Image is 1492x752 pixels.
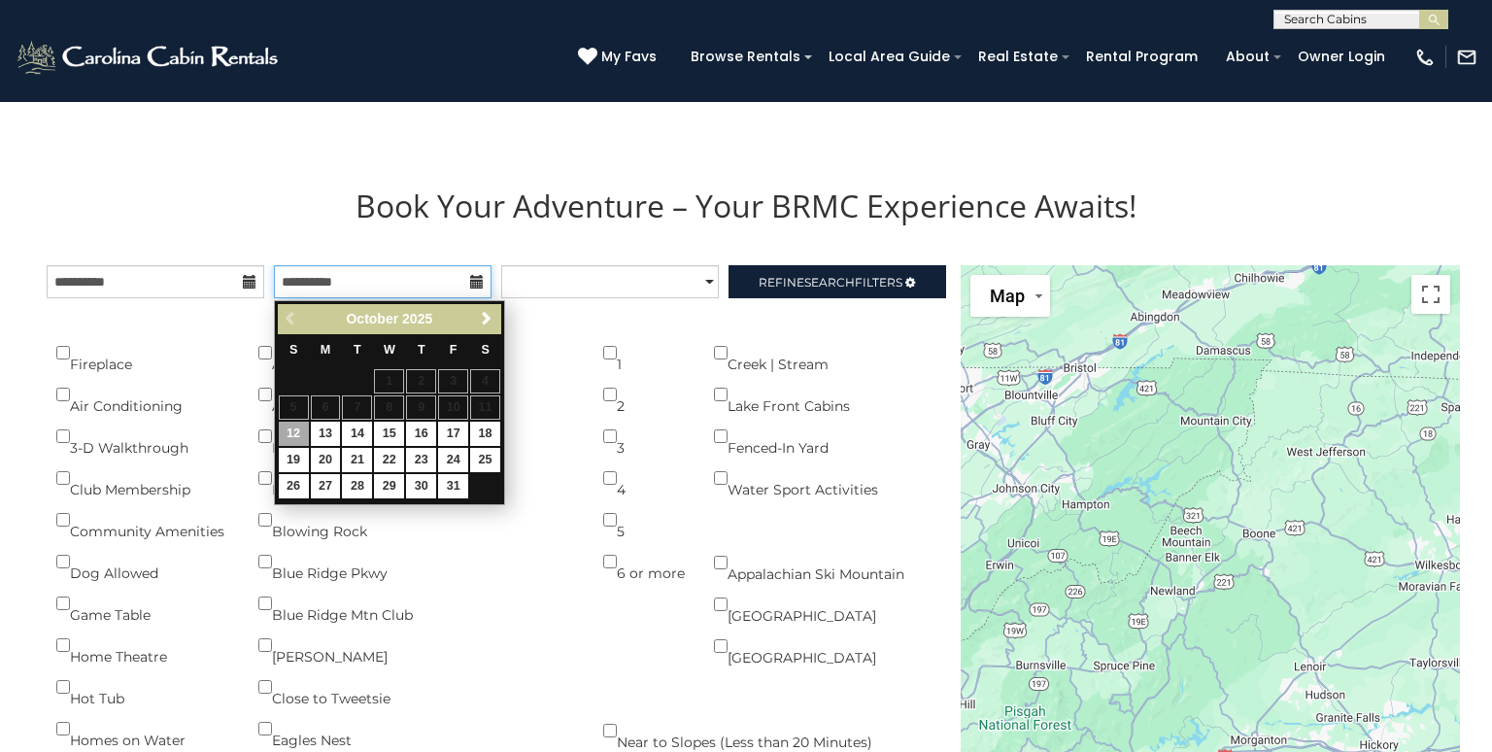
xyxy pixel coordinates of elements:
[56,416,229,458] div: 3-D Walkthrough
[475,307,499,331] a: Next
[603,499,685,541] div: 5
[342,474,372,498] a: 28
[470,448,500,472] a: 25
[258,332,574,374] div: Any
[603,710,872,752] div: Near to Slopes (Less than 20 Minutes)
[258,458,574,499] div: Beech Mountain
[56,708,229,750] div: Homes on Water
[374,422,404,446] a: 15
[311,474,341,498] a: 27
[279,474,309,498] a: 26
[481,343,489,357] span: Saturday
[342,448,372,472] a: 21
[406,474,436,498] a: 30
[714,542,904,584] div: Appalachian Ski Mountain
[1411,275,1450,314] button: Toggle fullscreen view
[968,42,1068,72] a: Real Estate
[258,416,574,458] div: Banner Elk
[714,626,904,667] div: [GEOGRAPHIC_DATA]
[759,275,902,290] span: Refine Filters
[258,374,574,416] div: Appalachian Ski Mountain
[258,625,574,667] div: [PERSON_NAME]
[56,667,229,708] div: Hot Tub
[342,422,372,446] a: 14
[346,311,398,326] span: October
[258,541,574,583] div: Blue Ridge Pkwy
[279,422,309,446] a: 12
[418,343,425,357] span: Thursday
[578,47,661,68] a: My Favs
[311,448,341,472] a: 20
[32,185,1460,226] h1: Book Your Adventure – Your BRMC Experience Awaits!
[714,458,878,499] div: Water Sport Activities
[819,42,960,72] a: Local Area Guide
[714,374,878,416] div: Lake Front Cabins
[374,448,404,472] a: 22
[279,448,309,472] a: 19
[729,265,946,298] a: RefineSearchFilters
[681,42,810,72] a: Browse Rentals
[470,422,500,446] a: 18
[56,541,229,583] div: Dog Allowed
[438,422,468,446] a: 17
[603,416,685,458] div: 3
[804,275,855,290] span: Search
[258,583,574,625] div: Blue Ridge Mtn Club
[289,343,297,357] span: Sunday
[990,286,1025,306] span: Map
[258,499,574,541] div: Blowing Rock
[450,343,458,357] span: Friday
[15,38,284,77] img: White-1-2.png
[714,332,878,374] div: Creek | Stream
[603,458,685,499] div: 4
[56,332,229,374] div: Fireplace
[406,422,436,446] a: 16
[1456,47,1477,68] img: mail-regular-white.png
[603,374,685,416] div: 2
[603,541,685,583] div: 6 or more
[714,416,878,458] div: Fenced-In Yard
[601,47,657,67] span: My Favs
[479,311,494,326] span: Next
[56,625,229,667] div: Home Theatre
[384,343,395,357] span: Wednesday
[438,474,468,498] a: 31
[1414,47,1436,68] img: phone-regular-white.png
[402,311,432,326] span: 2025
[1216,42,1279,72] a: About
[970,275,1050,317] button: Change map style
[321,343,331,357] span: Monday
[311,422,341,446] a: 13
[258,667,574,708] div: Close to Tweetsie
[56,583,229,625] div: Game Table
[354,343,361,357] span: Tuesday
[56,499,229,541] div: Community Amenities
[56,374,229,416] div: Air Conditioning
[406,448,436,472] a: 23
[258,708,574,750] div: Eagles Nest
[714,584,904,626] div: [GEOGRAPHIC_DATA]
[1076,42,1207,72] a: Rental Program
[56,458,229,499] div: Club Membership
[438,448,468,472] a: 24
[374,474,404,498] a: 29
[1288,42,1395,72] a: Owner Login
[603,332,685,374] div: 1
